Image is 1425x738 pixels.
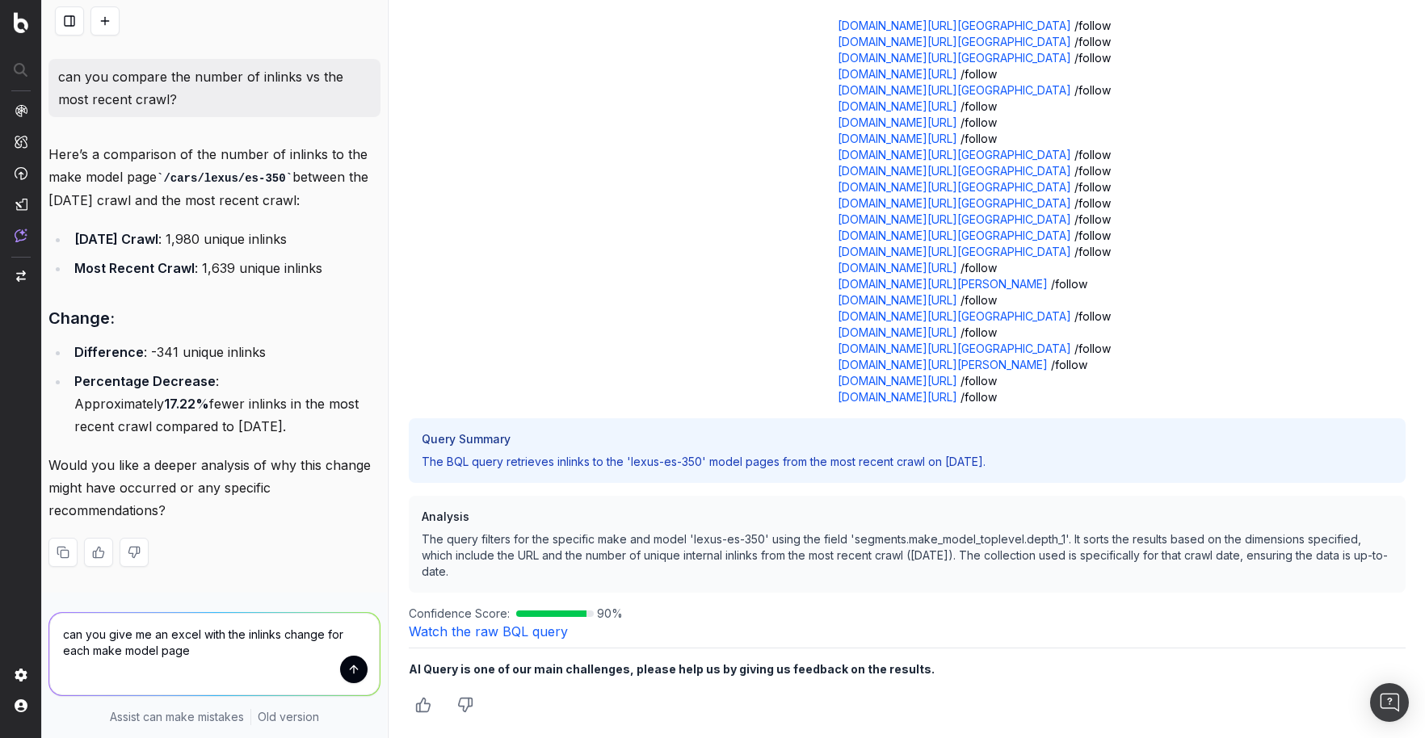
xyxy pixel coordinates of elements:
[838,18,1393,34] div: / follow
[48,305,380,331] h3: Change:
[74,231,158,247] strong: [DATE] Crawl
[48,143,380,212] p: Here’s a comparison of the number of inlinks to the make model page between the [DATE] crawl and ...
[838,276,1393,292] div: / follow
[838,34,1393,50] div: / follow
[838,244,1393,260] div: / follow
[838,228,1393,244] div: / follow
[48,454,380,522] p: Would you like a deeper analysis of why this change might have occurred or any specific recommend...
[409,606,510,622] span: Confidence Score:
[15,699,27,712] img: My account
[838,374,957,388] a: [DOMAIN_NAME][URL]
[838,19,1071,32] a: [DOMAIN_NAME][URL][GEOGRAPHIC_DATA]
[838,212,1393,228] div: / follow
[838,358,1048,371] a: [DOMAIN_NAME][URL][PERSON_NAME]
[838,389,1393,405] div: / follow
[69,341,380,363] li: : -341 unique inlinks
[597,606,623,622] span: 90 %
[110,709,244,725] p: Assist can make mistakes
[838,229,1071,242] a: [DOMAIN_NAME][URL][GEOGRAPHIC_DATA]
[409,690,438,719] button: Thumbs up
[838,292,1393,308] div: / follow
[838,50,1393,66] div: / follow
[838,99,1393,115] div: / follow
[164,396,209,412] strong: 17.22%
[422,454,1393,470] p: The BQL query retrieves inlinks to the 'lexus-es-350' model pages from the most recent crawl on [...
[838,35,1071,48] a: [DOMAIN_NAME][URL][GEOGRAPHIC_DATA]
[838,212,1071,226] a: [DOMAIN_NAME][URL][GEOGRAPHIC_DATA]
[49,613,380,695] textarea: can you give me an excel with the inlinks change for each make model page
[838,66,1393,82] div: / follow
[838,148,1071,161] a: [DOMAIN_NAME][URL][GEOGRAPHIC_DATA]
[838,195,1393,212] div: / follow
[838,196,1071,210] a: [DOMAIN_NAME][URL][GEOGRAPHIC_DATA]
[15,669,27,681] img: Setting
[838,83,1071,97] a: [DOMAIN_NAME][URL][GEOGRAPHIC_DATA]
[838,99,957,113] a: [DOMAIN_NAME][URL]
[838,260,1393,276] div: / follow
[838,115,1393,131] div: / follow
[157,172,292,185] code: /cars/lexus/es-350
[422,509,1393,525] h3: Analysis
[74,260,195,276] strong: Most Recent Crawl
[838,261,957,275] a: [DOMAIN_NAME][URL]
[15,229,27,242] img: Assist
[409,662,935,676] b: AI Query is one of our main challenges, please help us by giving us feedback on the results.
[15,198,27,211] img: Studio
[838,115,957,129] a: [DOMAIN_NAME][URL]
[838,82,1393,99] div: / follow
[838,293,957,307] a: [DOMAIN_NAME][URL]
[838,245,1071,258] a: [DOMAIN_NAME][URL][GEOGRAPHIC_DATA]
[422,531,1393,580] p: The query filters for the specific make and model 'lexus-es-350' using the field 'segments.make_m...
[69,228,380,250] li: : 1,980 unique inlinks
[69,257,380,279] li: : 1,639 unique inlinks
[838,373,1393,389] div: / follow
[74,373,216,389] strong: Percentage Decrease
[838,357,1393,373] div: / follow
[838,390,957,404] a: [DOMAIN_NAME][URL]
[838,342,1071,355] a: [DOMAIN_NAME][URL][GEOGRAPHIC_DATA]
[69,370,380,438] li: : Approximately fewer inlinks in the most recent crawl compared to [DATE].
[838,147,1393,163] div: / follow
[838,51,1071,65] a: [DOMAIN_NAME][URL][GEOGRAPHIC_DATA]
[422,431,1393,447] h3: Query Summary
[15,104,27,117] img: Analytics
[409,623,568,639] a: Watch the raw BQL query
[838,163,1393,179] div: / follow
[14,12,28,33] img: Botify logo
[838,67,957,81] a: [DOMAIN_NAME][URL]
[838,341,1393,357] div: / follow
[838,277,1048,291] a: [DOMAIN_NAME][URL][PERSON_NAME]
[16,270,26,282] img: Switch project
[838,308,1393,325] div: / follow
[258,709,319,725] a: Old version
[451,690,480,719] button: Thumbs down
[838,131,1393,147] div: / follow
[74,344,144,360] strong: Difference
[15,166,27,180] img: Activation
[838,325,957,339] a: [DOMAIN_NAME][URL]
[838,309,1071,323] a: [DOMAIN_NAME][URL][GEOGRAPHIC_DATA]
[838,325,1393,341] div: / follow
[838,179,1393,195] div: / follow
[1370,683,1409,722] div: Open Intercom Messenger
[838,132,957,145] a: [DOMAIN_NAME][URL]
[58,65,371,111] p: can you compare the number of inlinks vs the most recent crawl?
[15,135,27,149] img: Intelligence
[838,180,1071,194] a: [DOMAIN_NAME][URL][GEOGRAPHIC_DATA]
[838,164,1071,178] a: [DOMAIN_NAME][URL][GEOGRAPHIC_DATA]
